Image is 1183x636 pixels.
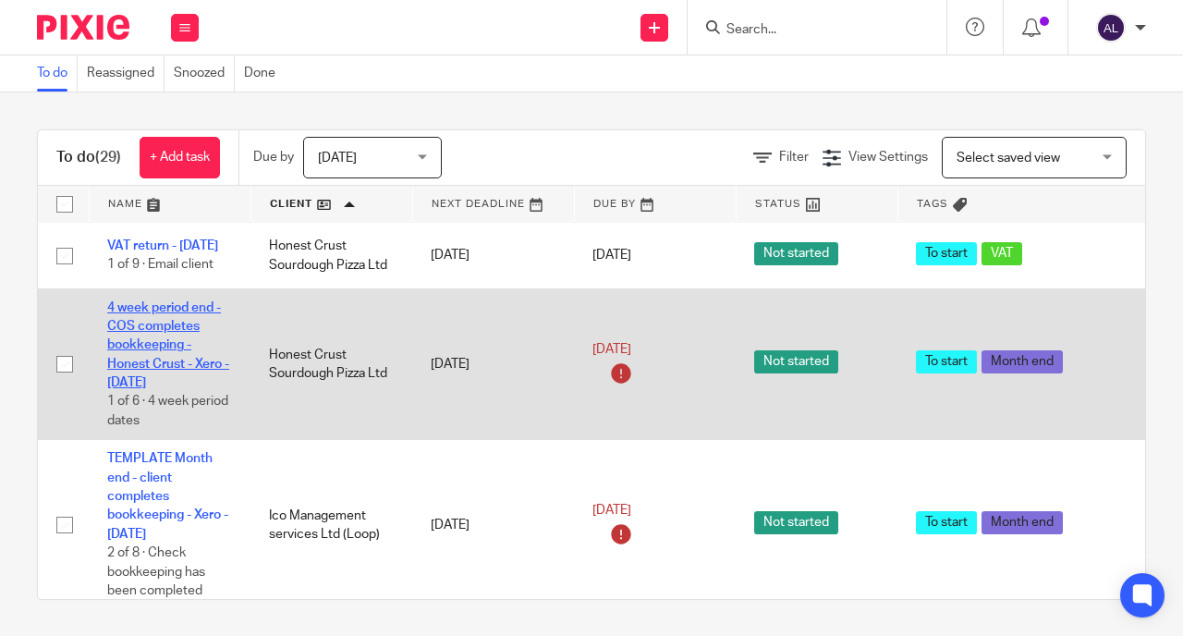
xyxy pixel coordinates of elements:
a: VAT return - [DATE] [107,239,218,252]
span: To start [916,511,977,534]
p: Due by [253,148,294,166]
span: [DATE] [592,249,631,262]
a: Done [244,55,285,92]
a: + Add task [140,137,220,178]
td: Honest Crust Sourdough Pizza Ltd [250,223,412,288]
td: [DATE] [412,223,574,288]
span: (29) [95,150,121,165]
span: Month end [982,511,1063,534]
span: Not started [754,242,838,265]
span: To start [916,350,977,373]
span: View Settings [848,151,928,164]
span: 2 of 8 · Check bookkeeping has been completed [107,546,205,597]
span: Select saved view [957,152,1060,165]
span: Tags [917,199,948,209]
span: Filter [779,151,809,164]
a: 4 week period end - COS completes bookkeeping - Honest Crust - Xero - [DATE] [107,301,229,389]
td: [DATE] [412,440,574,610]
td: [DATE] [412,288,574,440]
span: 1 of 6 · 4 week period dates [107,396,228,428]
span: 1 of 9 · Email client [107,259,213,272]
img: Pixie [37,15,129,40]
a: TEMPLATE Month end - client completes bookkeeping - Xero - [DATE] [107,452,228,540]
span: [DATE] [318,152,357,165]
span: To start [916,242,977,265]
h1: To do [56,148,121,167]
input: Search [725,22,891,39]
span: [DATE] [592,343,631,356]
span: Not started [754,350,838,373]
a: Reassigned [87,55,165,92]
span: VAT [982,242,1022,265]
a: To do [37,55,78,92]
td: Ico Management services Ltd (Loop) [250,440,412,610]
a: Snoozed [174,55,235,92]
span: [DATE] [592,504,631,517]
td: Honest Crust Sourdough Pizza Ltd [250,288,412,440]
img: svg%3E [1096,13,1126,43]
span: Not started [754,511,838,534]
span: Month end [982,350,1063,373]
